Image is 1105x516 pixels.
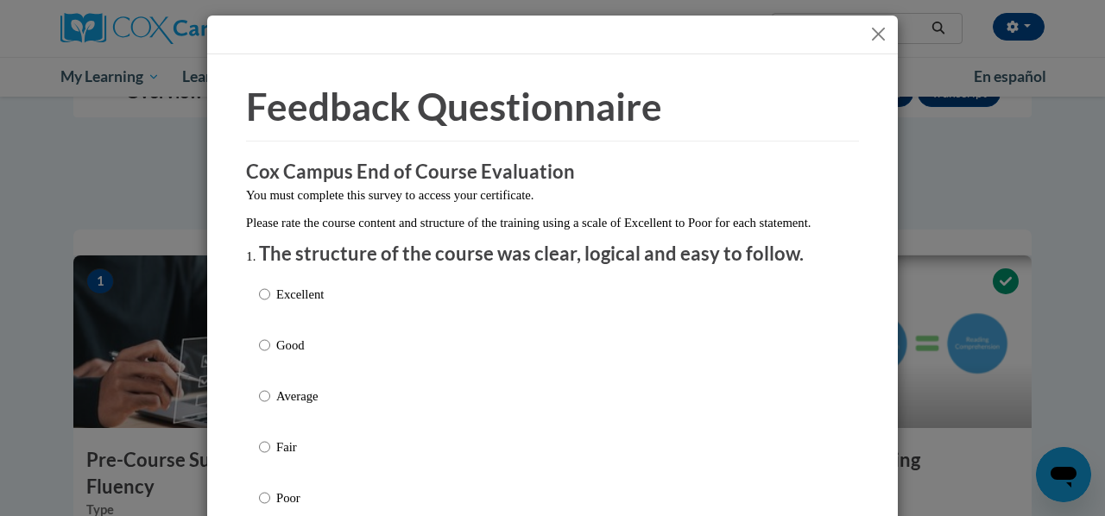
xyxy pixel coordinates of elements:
[259,387,270,406] input: Average
[259,285,270,304] input: Excellent
[246,213,859,232] p: Please rate the course content and structure of the training using a scale of Excellent to Poor f...
[259,437,270,456] input: Fair
[276,387,324,406] p: Average
[276,285,324,304] p: Excellent
[259,241,846,267] p: The structure of the course was clear, logical and easy to follow.
[246,186,859,205] p: You must complete this survey to access your certificate.
[276,336,324,355] p: Good
[868,23,889,45] button: Close
[246,159,859,186] h3: Cox Campus End of Course Evaluation
[259,488,270,507] input: Poor
[276,437,324,456] p: Fair
[259,336,270,355] input: Good
[246,84,662,129] span: Feedback Questionnaire
[276,488,324,507] p: Poor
